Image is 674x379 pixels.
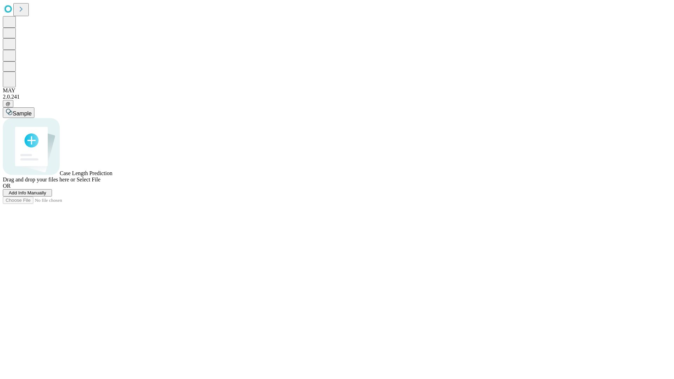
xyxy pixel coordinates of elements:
div: 2.0.241 [3,94,671,100]
span: Add Info Manually [9,190,46,195]
span: Case Length Prediction [60,170,112,176]
button: Add Info Manually [3,189,52,197]
span: OR [3,183,11,189]
button: @ [3,100,13,107]
span: Sample [13,111,32,117]
span: @ [6,101,11,106]
button: Sample [3,107,34,118]
span: Select File [77,177,100,182]
div: MAY [3,87,671,94]
span: Drag and drop your files here or [3,177,75,182]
